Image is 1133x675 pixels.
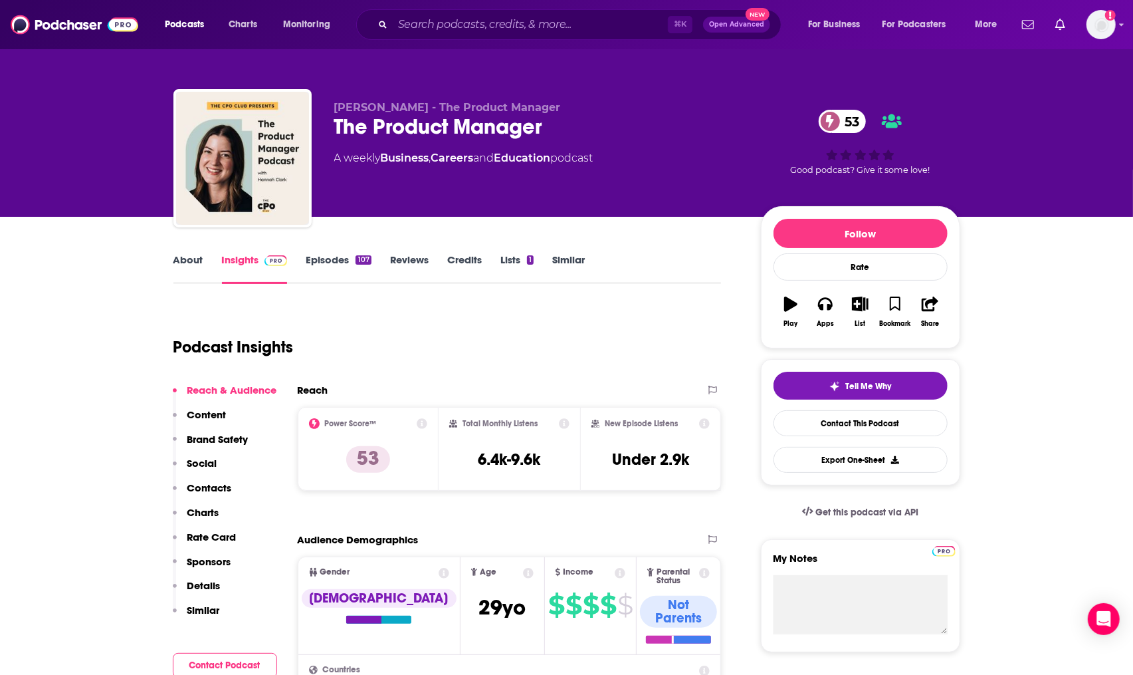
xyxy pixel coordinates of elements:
[222,253,288,284] a: InsightsPodchaser Pro
[832,110,867,133] span: 53
[563,568,593,577] span: Income
[325,419,377,428] h2: Power Score™
[478,595,526,620] span: 29 yo
[393,14,668,35] input: Search podcasts, credits, & more...
[808,288,843,336] button: Apps
[552,253,585,284] a: Similar
[829,381,840,392] img: tell me why sparkle
[975,15,997,34] span: More
[346,446,390,473] p: 53
[187,408,227,421] p: Content
[791,496,930,529] a: Get this podcast via API
[640,596,717,628] div: Not Parents
[1105,10,1116,21] svg: Add a profile image
[173,457,217,481] button: Social
[264,255,288,266] img: Podchaser Pro
[817,320,834,328] div: Apps
[668,16,692,33] span: ⌘ K
[187,531,237,543] p: Rate Card
[155,14,221,35] button: open menu
[617,595,633,616] span: $
[548,595,564,616] span: $
[932,544,956,557] a: Pro website
[165,15,204,34] span: Podcasts
[298,384,328,396] h2: Reach
[783,320,797,328] div: Play
[474,152,494,164] span: and
[773,447,948,473] button: Export One-Sheet
[799,14,877,35] button: open menu
[1088,603,1120,635] div: Open Intercom Messenger
[187,555,231,568] p: Sponsors
[1050,13,1071,36] a: Show notifications dropdown
[369,9,794,40] div: Search podcasts, credits, & more...
[703,17,770,33] button: Open AdvancedNew
[274,14,348,35] button: open menu
[187,457,217,470] p: Social
[478,450,540,470] h3: 6.4k-9.6k
[187,481,232,494] p: Contacts
[773,410,948,436] a: Contact This Podcast
[879,320,910,328] div: Bookmark
[447,253,482,284] a: Credits
[845,381,891,392] span: Tell Me Why
[187,384,277,396] p: Reach & Audience
[773,219,948,248] button: Follow
[761,101,960,184] div: 53Good podcast? Give it some love!
[173,579,221,604] button: Details
[500,253,534,284] a: Lists1
[494,152,551,164] a: Education
[173,555,231,580] button: Sponsors
[173,433,249,458] button: Brand Safety
[746,8,770,21] span: New
[187,506,219,519] p: Charts
[173,384,277,408] button: Reach & Audience
[1086,10,1116,39] span: Logged in as LaurenOlvera101
[334,150,593,166] div: A weekly podcast
[229,15,257,34] span: Charts
[480,568,496,577] span: Age
[773,552,948,575] label: My Notes
[921,320,939,328] div: Share
[173,337,294,357] h1: Podcast Insights
[323,666,361,674] span: Countries
[819,110,867,133] a: 53
[11,12,138,37] img: Podchaser - Follow, Share and Rate Podcasts
[302,589,457,608] div: [DEMOGRAPHIC_DATA]
[306,253,371,284] a: Episodes107
[463,419,538,428] h2: Total Monthly Listens
[381,152,429,164] a: Business
[878,288,912,336] button: Bookmark
[176,92,309,225] img: The Product Manager
[583,595,599,616] span: $
[298,533,419,546] h2: Audience Demographics
[1017,13,1039,36] a: Show notifications dropdown
[187,433,249,446] p: Brand Safety
[966,14,1014,35] button: open menu
[808,15,861,34] span: For Business
[843,288,877,336] button: List
[187,604,220,616] p: Similar
[612,450,689,470] h3: Under 2.9k
[932,546,956,557] img: Podchaser Pro
[773,253,948,281] div: Rate
[600,595,616,616] span: $
[605,419,678,428] h2: New Episode Listens
[1086,10,1116,39] img: User Profile
[431,152,474,164] a: Careers
[356,255,371,265] div: 107
[334,101,561,114] span: [PERSON_NAME] - The Product Manager
[815,507,918,518] span: Get this podcast via API
[855,320,866,328] div: List
[173,408,227,433] button: Content
[220,14,265,35] a: Charts
[874,14,966,35] button: open menu
[173,253,203,284] a: About
[173,481,232,506] button: Contacts
[173,506,219,531] button: Charts
[912,288,947,336] button: Share
[187,579,221,592] p: Details
[773,372,948,400] button: tell me why sparkleTell Me Why
[791,165,930,175] span: Good podcast? Give it some love!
